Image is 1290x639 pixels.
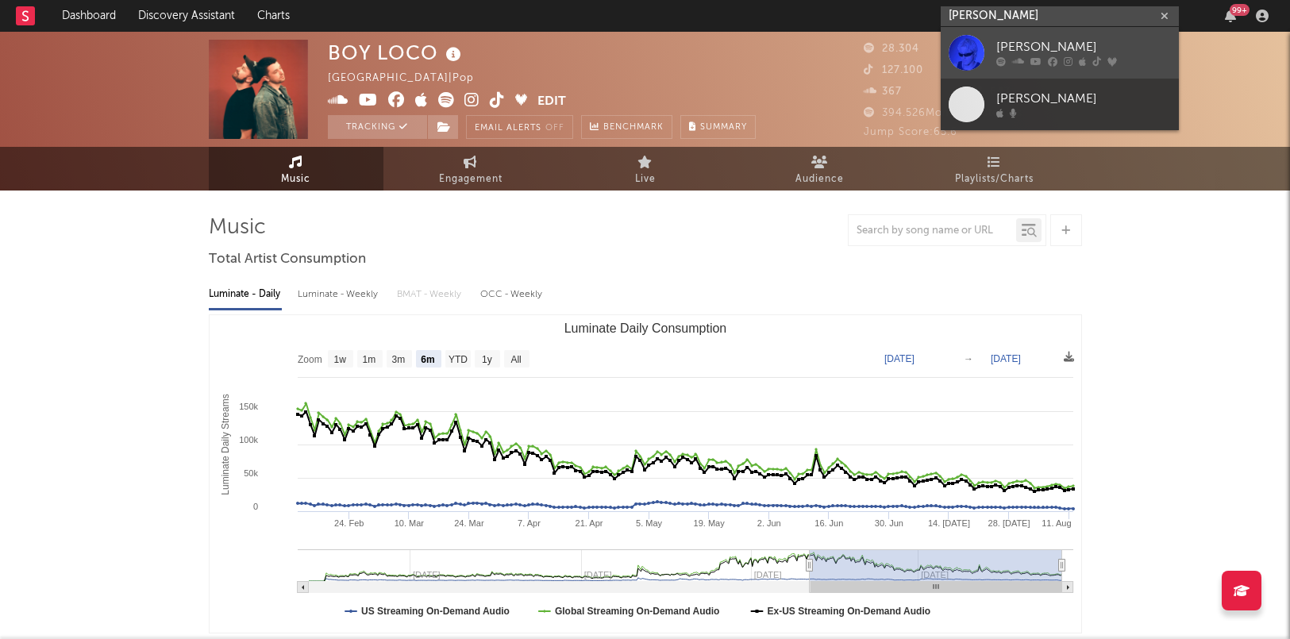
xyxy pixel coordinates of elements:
[209,250,366,269] span: Total Artist Consumption
[480,281,544,308] div: OCC - Weekly
[733,147,907,191] a: Audience
[693,518,725,528] text: 19. May
[927,518,969,528] text: 14. [DATE]
[767,606,930,617] text: Ex-US Streaming On-Demand Audio
[537,92,566,112] button: Edit
[439,170,503,189] span: Engagement
[996,90,1171,109] div: [PERSON_NAME]
[421,354,434,365] text: 6m
[680,115,756,139] button: Summary
[298,354,322,365] text: Zoom
[239,435,258,445] text: 100k
[209,147,383,191] a: Music
[757,518,780,528] text: 2. Jun
[558,147,733,191] a: Live
[383,147,558,191] a: Engagement
[941,27,1179,79] a: [PERSON_NAME]
[391,354,405,365] text: 3m
[884,353,915,364] text: [DATE]
[988,518,1030,528] text: 28. [DATE]
[941,79,1179,130] a: [PERSON_NAME]
[554,606,719,617] text: Global Streaming On-Demand Audio
[955,170,1034,189] span: Playlists/Charts
[575,518,603,528] text: 21. Apr
[328,69,492,88] div: [GEOGRAPHIC_DATA] | Pop
[239,402,258,411] text: 150k
[281,170,310,189] span: Music
[466,115,573,139] button: Email AlertsOff
[907,147,1082,191] a: Playlists/Charts
[564,321,726,335] text: Luminate Daily Consumption
[394,518,424,528] text: 10. Mar
[864,87,902,97] span: 367
[454,518,484,528] text: 24. Mar
[448,354,467,365] text: YTD
[328,115,427,139] button: Tracking
[1230,4,1250,16] div: 99 +
[795,170,844,189] span: Audience
[864,65,923,75] span: 127.100
[328,40,465,66] div: BOY LOCO
[210,315,1081,633] svg: Luminate Daily Consumption
[1225,10,1236,22] button: 99+
[298,281,381,308] div: Luminate - Weekly
[603,118,664,137] span: Benchmark
[814,518,843,528] text: 16. Jun
[864,44,919,54] span: 28.304
[581,115,672,139] a: Benchmark
[333,354,346,365] text: 1w
[964,353,973,364] text: →
[991,353,1021,364] text: [DATE]
[482,354,492,365] text: 1y
[545,124,564,133] em: Off
[874,518,903,528] text: 30. Jun
[864,108,1022,118] span: 394.526 Monthly Listeners
[700,123,747,132] span: Summary
[635,170,656,189] span: Live
[996,38,1171,57] div: [PERSON_NAME]
[1042,518,1071,528] text: 11. Aug
[244,468,258,478] text: 50k
[334,518,364,528] text: 24. Feb
[518,518,541,528] text: 7. Apr
[849,225,1016,237] input: Search by song name or URL
[209,281,282,308] div: Luminate - Daily
[510,354,521,365] text: All
[864,127,957,137] span: Jump Score: 65.6
[219,394,230,495] text: Luminate Daily Streams
[361,606,510,617] text: US Streaming On-Demand Audio
[636,518,663,528] text: 5. May
[362,354,375,365] text: 1m
[252,502,257,511] text: 0
[941,6,1179,26] input: Search for artists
